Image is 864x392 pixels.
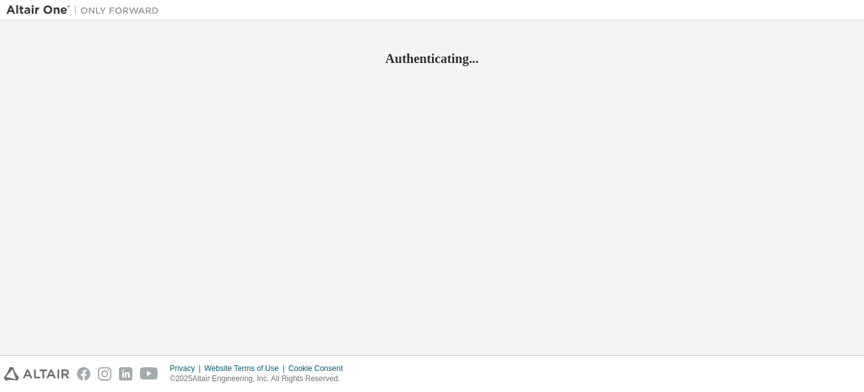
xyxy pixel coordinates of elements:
div: Cookie Consent [288,363,350,374]
div: Privacy [170,363,204,374]
img: youtube.svg [140,367,158,381]
img: altair_logo.svg [4,367,69,381]
p: © 2025 Altair Engineering, Inc. All Rights Reserved. [170,374,351,384]
img: Altair One [6,4,165,17]
h2: Authenticating... [6,50,858,67]
img: facebook.svg [77,367,90,381]
img: instagram.svg [98,367,111,381]
img: linkedin.svg [119,367,132,381]
div: Website Terms of Use [204,363,288,374]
